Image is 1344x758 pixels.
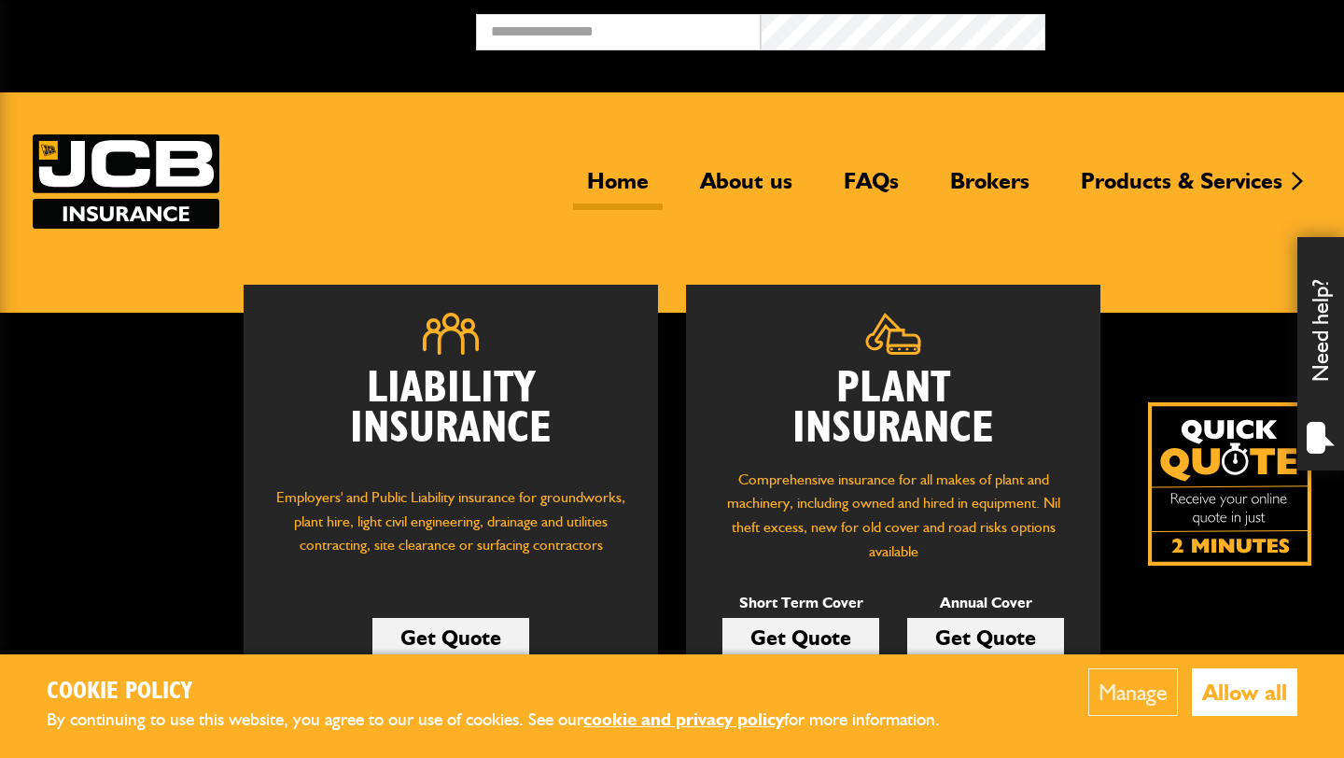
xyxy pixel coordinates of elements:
[1148,402,1311,566] img: Quick Quote
[830,167,913,210] a: FAQs
[47,706,971,735] p: By continuing to use this website, you agree to our use of cookies. See our for more information.
[47,678,971,707] h2: Cookie Policy
[722,591,879,615] p: Short Term Cover
[907,618,1064,657] a: Get Quote
[1148,402,1311,566] a: Get your insurance quote isn just 2-minutes
[1067,167,1296,210] a: Products & Services
[1088,668,1178,716] button: Manage
[372,618,529,657] a: Get Quote
[722,618,879,657] a: Get Quote
[272,369,630,468] h2: Liability Insurance
[272,485,630,575] p: Employers' and Public Liability insurance for groundworks, plant hire, light civil engineering, d...
[907,591,1064,615] p: Annual Cover
[33,134,219,229] img: JCB Insurance Services logo
[714,468,1072,563] p: Comprehensive insurance for all makes of plant and machinery, including owned and hired in equipm...
[573,167,663,210] a: Home
[1045,14,1330,43] button: Broker Login
[1192,668,1297,716] button: Allow all
[583,709,784,730] a: cookie and privacy policy
[33,134,219,229] a: JCB Insurance Services
[686,167,806,210] a: About us
[714,369,1072,449] h2: Plant Insurance
[936,167,1043,210] a: Brokers
[1297,237,1344,470] div: Need help?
